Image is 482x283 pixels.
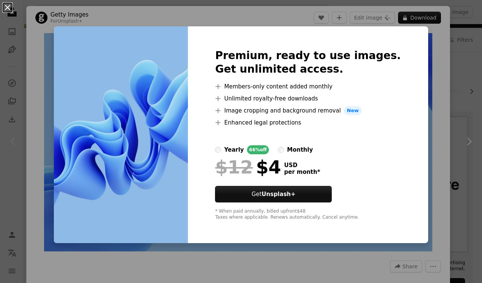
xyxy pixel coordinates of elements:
li: Image cropping and background removal [215,106,401,115]
input: monthly [278,147,284,153]
li: Unlimited royalty-free downloads [215,94,401,103]
div: 66% off [247,145,269,154]
strong: Unsplash+ [262,191,296,198]
span: USD [284,162,320,169]
img: premium_photo-1681400745727-c69f8e47f524 [54,26,188,243]
li: Enhanced legal protections [215,118,401,127]
span: per month * [284,169,320,175]
button: GetUnsplash+ [215,186,332,202]
div: monthly [287,145,313,154]
div: $4 [215,157,281,177]
input: yearly66%off [215,147,221,153]
h2: Premium, ready to use images. Get unlimited access. [215,49,401,76]
li: Members-only content added monthly [215,82,401,91]
div: * When paid annually, billed upfront $48 Taxes where applicable. Renews automatically. Cancel any... [215,208,401,221]
span: $12 [215,157,253,177]
div: yearly [224,145,244,154]
span: New [344,106,362,115]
